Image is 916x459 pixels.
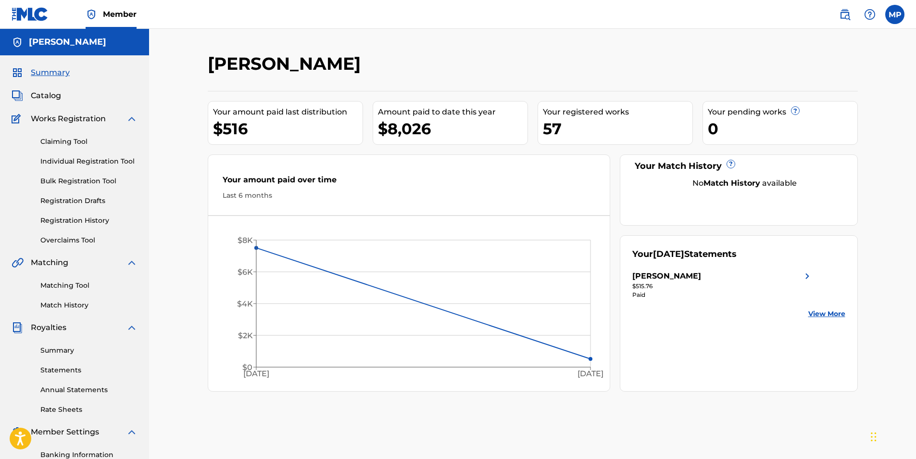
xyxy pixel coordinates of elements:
span: Summary [31,67,70,78]
a: Individual Registration Tool [40,156,138,166]
img: Catalog [12,90,23,102]
tspan: $0 [242,363,252,372]
span: Member [103,9,137,20]
img: help [864,9,876,20]
div: [PERSON_NAME] [632,270,701,282]
img: expand [126,426,138,438]
span: Royalties [31,322,66,333]
a: Statements [40,365,138,375]
img: expand [126,113,138,125]
tspan: $4K [237,299,252,308]
a: Registration Drafts [40,196,138,206]
a: View More [808,309,845,319]
a: Claiming Tool [40,137,138,147]
a: Registration History [40,216,138,226]
img: expand [126,322,138,333]
img: Top Rightsholder [86,9,97,20]
div: 57 [543,118,692,140]
tspan: [DATE] [243,370,269,379]
a: SummarySummary [12,67,70,78]
div: $516 [213,118,363,140]
div: Your Statements [632,248,737,261]
span: Matching [31,257,68,268]
div: Your registered works [543,106,692,118]
span: Member Settings [31,426,99,438]
a: Annual Statements [40,385,138,395]
img: right chevron icon [802,270,813,282]
img: Works Registration [12,113,24,125]
a: Match History [40,300,138,310]
div: User Menu [885,5,904,24]
a: Rate Sheets [40,405,138,415]
a: [PERSON_NAME]right chevron icon$515.76Paid [632,270,813,299]
div: 0 [708,118,857,140]
span: ? [791,107,799,115]
tspan: $2K [238,331,252,340]
div: Amount paid to date this year [378,106,527,118]
span: Works Registration [31,113,106,125]
img: search [839,9,851,20]
img: Royalties [12,322,23,333]
div: Paid [632,291,813,299]
div: No available [644,178,845,189]
a: Overclaims Tool [40,235,138,245]
img: Summary [12,67,23,78]
div: Your Match History [632,160,845,173]
a: Summary [40,345,138,356]
span: [DATE] [653,249,684,259]
img: MLC Logo [12,7,49,21]
strong: Match History [703,178,760,188]
a: Matching Tool [40,280,138,291]
iframe: Resource Center [889,305,916,382]
h2: [PERSON_NAME] [208,53,365,75]
div: Help [860,5,879,24]
h5: Martain Parker [29,37,106,48]
tspan: $6K [237,268,252,277]
tspan: [DATE] [577,370,603,379]
div: Your amount paid over time [223,174,596,191]
img: Accounts [12,37,23,48]
a: Public Search [835,5,854,24]
tspan: $8K [237,236,252,245]
a: Bulk Registration Tool [40,176,138,186]
a: CatalogCatalog [12,90,61,102]
img: Matching [12,257,24,268]
iframe: Chat Widget [868,413,916,459]
div: Your amount paid last distribution [213,106,363,118]
div: Last 6 months [223,191,596,201]
div: $8,026 [378,118,527,140]
span: Catalog [31,90,61,102]
img: expand [126,257,138,268]
img: Member Settings [12,426,23,438]
div: Drag [871,422,877,451]
div: $515.76 [632,282,813,291]
span: ? [727,160,735,168]
div: Your pending works [708,106,857,118]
